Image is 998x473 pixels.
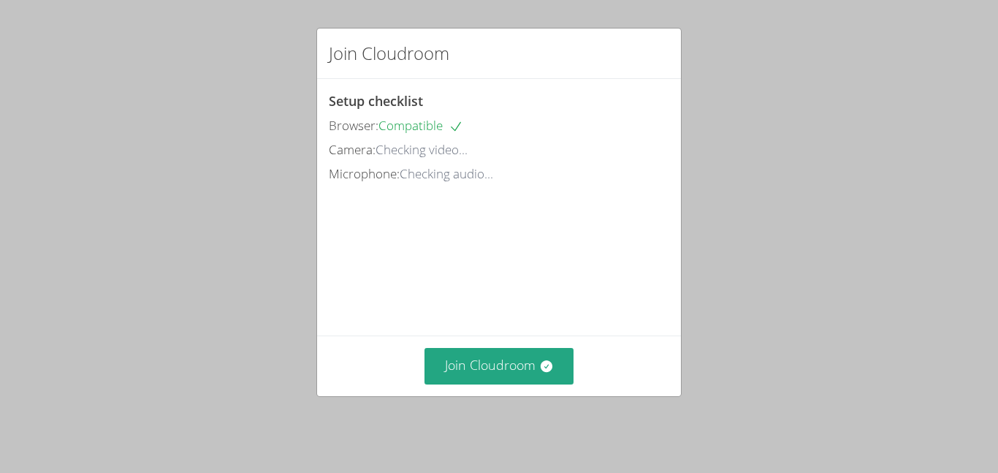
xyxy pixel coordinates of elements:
[376,141,468,158] span: Checking video...
[329,40,449,67] h2: Join Cloudroom
[424,348,574,384] button: Join Cloudroom
[329,165,400,182] span: Microphone:
[400,165,493,182] span: Checking audio...
[329,141,376,158] span: Camera:
[329,117,378,134] span: Browser:
[329,92,423,110] span: Setup checklist
[378,117,463,134] span: Compatible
